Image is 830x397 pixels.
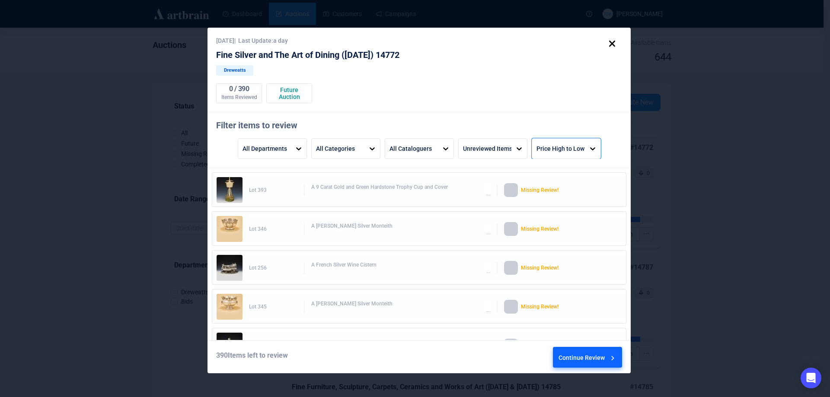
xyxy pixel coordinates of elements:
[216,36,622,45] div: [DATE] | Last Update: a day
[249,300,297,314] div: Lot 345
[521,261,591,275] div: Missing Review!
[536,141,584,156] div: Price High to Low
[217,177,243,203] img: 393_1.jpg
[217,294,243,320] img: 345_1.jpg
[243,141,287,156] div: All Departments
[311,184,490,197] div: A 9 Carat Gold and Green Hardstone Trophy Cup and Cover
[217,333,243,359] img: 94_1.jpg
[521,222,591,236] div: Missing Review!
[216,65,253,76] div: Dreweatts
[216,352,317,362] div: 390 Items left to review
[249,184,297,197] div: Lot 393
[311,300,490,314] div: A [PERSON_NAME] Silver Monteith
[217,255,243,281] img: 256_1.jpg
[216,121,622,134] div: Filter items to review
[311,261,490,275] div: A French Silver Wine Cistern
[249,339,297,353] div: Lot 94
[521,183,591,197] div: Missing Review!
[311,222,490,236] div: A [PERSON_NAME] Silver Monteith
[217,94,262,101] div: Items Reviewed
[801,368,821,388] div: Open Intercom Messenger
[217,216,243,242] img: 346_1.jpg
[559,347,617,371] div: Continue Review
[521,339,591,353] div: Missing Review!
[311,339,490,353] div: A [PERSON_NAME] Silver Oval Twin Handled Oval Tureen and Cover
[389,141,432,156] div: All Cataloguers
[217,84,262,94] div: 0 / 390
[316,141,355,156] div: All Categories
[270,86,308,100] div: Future Auction
[521,300,591,314] div: Missing Review!
[216,50,622,60] div: Fine Silver and The Art of Dining ([DATE]) 14772
[553,347,622,368] button: Continue Review
[463,141,512,156] div: Unreviewed Items
[249,261,297,275] div: Lot 256
[249,222,297,236] div: Lot 346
